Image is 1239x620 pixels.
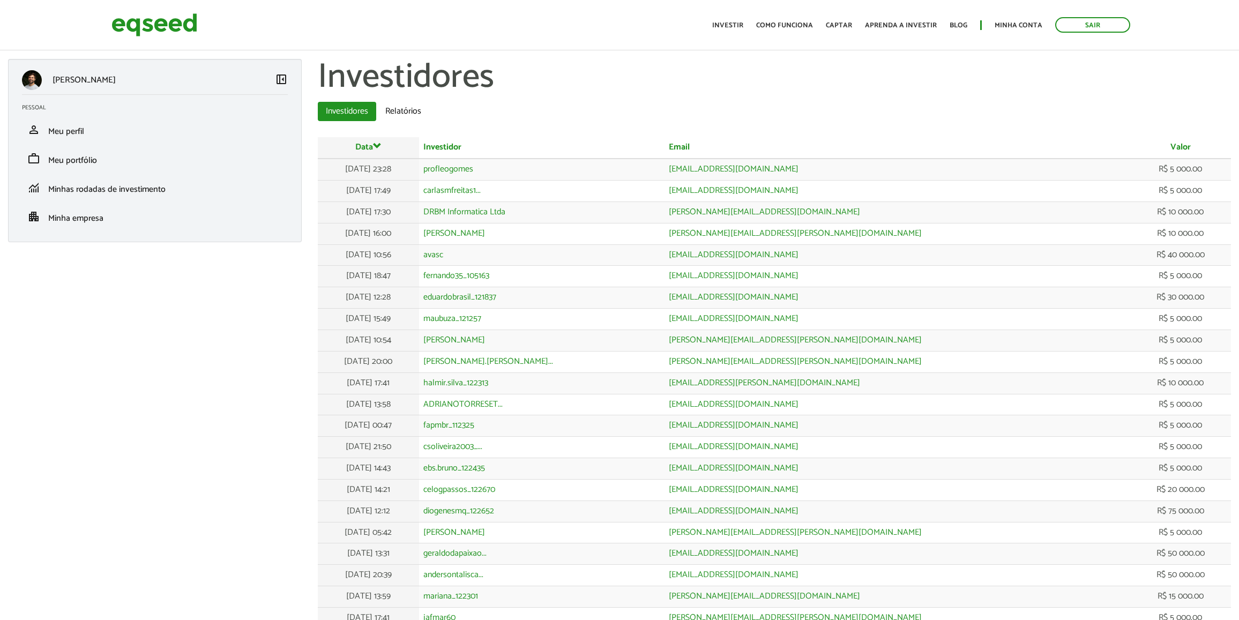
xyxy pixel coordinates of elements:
[669,528,922,537] a: [PERSON_NAME][EMAIL_ADDRESS][PERSON_NAME][DOMAIN_NAME]
[423,186,481,195] a: carlasmfreitas1...
[27,152,40,165] span: work
[22,104,296,111] h2: Pessoal
[1170,143,1191,152] a: Valor
[669,251,798,259] a: [EMAIL_ADDRESS][DOMAIN_NAME]
[48,153,97,168] span: Meu portfólio
[14,144,296,173] li: Meu portfólio
[1130,372,1231,394] td: R$ 10 000.00
[22,210,288,223] a: apartmentMinha empresa
[275,73,288,88] a: Colapsar menu
[318,394,419,415] td: [DATE] 13:58
[318,565,419,586] td: [DATE] 20:39
[22,152,288,165] a: workMeu portfólio
[826,22,852,29] a: Captar
[27,181,40,194] span: monitoring
[318,372,419,394] td: [DATE] 17:41
[669,186,798,195] a: [EMAIL_ADDRESS][DOMAIN_NAME]
[318,59,1231,96] h1: Investidores
[1130,330,1231,351] td: R$ 5 000.00
[318,351,419,372] td: [DATE] 20:00
[1130,309,1231,330] td: R$ 5 000.00
[669,421,798,430] a: [EMAIL_ADDRESS][DOMAIN_NAME]
[423,272,489,280] a: fernando35_105163
[14,202,296,231] li: Minha empresa
[111,11,197,39] img: EqSeed
[950,22,967,29] a: Blog
[1130,201,1231,223] td: R$ 10 000.00
[669,165,798,174] a: [EMAIL_ADDRESS][DOMAIN_NAME]
[423,528,485,537] a: [PERSON_NAME]
[14,173,296,202] li: Minhas rodadas de investimento
[423,443,482,451] a: csoliveira2003_...
[1130,522,1231,543] td: R$ 5 000.00
[423,485,495,494] a: celogpassos_122670
[318,543,419,565] td: [DATE] 13:31
[1130,159,1231,180] td: R$ 5 000.00
[318,522,419,543] td: [DATE] 05:42
[669,464,798,473] a: [EMAIL_ADDRESS][DOMAIN_NAME]
[423,251,443,259] a: avasc
[318,309,419,330] td: [DATE] 15:49
[318,244,419,266] td: [DATE] 10:56
[423,357,553,366] a: [PERSON_NAME].[PERSON_NAME]...
[318,586,419,608] td: [DATE] 13:59
[423,379,488,387] a: halmir.silva_122313
[712,22,743,29] a: Investir
[1130,479,1231,501] td: R$ 20 000.00
[423,229,485,238] a: [PERSON_NAME]
[48,182,166,197] span: Minhas rodadas de investimento
[423,592,478,601] a: mariana_122301
[669,571,798,579] a: [EMAIL_ADDRESS][DOMAIN_NAME]
[27,210,40,223] span: apartment
[1130,287,1231,309] td: R$ 30 000.00
[53,75,116,85] p: [PERSON_NAME]
[377,102,429,121] a: Relatórios
[669,592,860,601] a: [PERSON_NAME][EMAIL_ADDRESS][DOMAIN_NAME]
[1130,351,1231,372] td: R$ 5 000.00
[318,479,419,501] td: [DATE] 14:21
[14,115,296,144] li: Meu perfil
[423,293,496,302] a: eduardobrasil_121837
[669,379,860,387] a: [EMAIL_ADDRESS][PERSON_NAME][DOMAIN_NAME]
[318,159,419,180] td: [DATE] 23:28
[1130,543,1231,565] td: R$ 50 000.00
[669,272,798,280] a: [EMAIL_ADDRESS][DOMAIN_NAME]
[1130,437,1231,458] td: R$ 5 000.00
[27,123,40,136] span: person
[318,458,419,480] td: [DATE] 14:43
[48,124,84,139] span: Meu perfil
[48,211,103,226] span: Minha empresa
[318,102,376,121] a: Investidores
[423,464,485,473] a: ebs.bruno_122435
[318,437,419,458] td: [DATE] 21:50
[423,421,474,430] a: fapmbr_112325
[318,330,419,351] td: [DATE] 10:54
[318,201,419,223] td: [DATE] 17:30
[1130,223,1231,244] td: R$ 10 000.00
[22,123,288,136] a: personMeu perfil
[756,22,813,29] a: Como funciona
[1130,181,1231,202] td: R$ 5 000.00
[318,223,419,244] td: [DATE] 16:00
[995,22,1042,29] a: Minha conta
[669,336,922,345] a: [PERSON_NAME][EMAIL_ADDRESS][PERSON_NAME][DOMAIN_NAME]
[423,165,473,174] a: profleogomes
[275,73,288,86] span: left_panel_close
[318,266,419,287] td: [DATE] 18:47
[423,507,494,516] a: diogenesmq_122652
[669,443,798,451] a: [EMAIL_ADDRESS][DOMAIN_NAME]
[423,143,461,152] a: Investidor
[1130,458,1231,480] td: R$ 5 000.00
[669,229,922,238] a: [PERSON_NAME][EMAIL_ADDRESS][PERSON_NAME][DOMAIN_NAME]
[1130,244,1231,266] td: R$ 40 000.00
[423,571,483,579] a: andersontalisca...
[669,143,690,152] a: Email
[669,507,798,516] a: [EMAIL_ADDRESS][DOMAIN_NAME]
[318,501,419,522] td: [DATE] 12:12
[1130,415,1231,437] td: R$ 5 000.00
[669,315,798,323] a: [EMAIL_ADDRESS][DOMAIN_NAME]
[423,315,481,323] a: maubuza_121257
[1130,565,1231,586] td: R$ 50 000.00
[355,141,382,152] a: Data
[423,208,505,216] a: DRBM Informatica Ltda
